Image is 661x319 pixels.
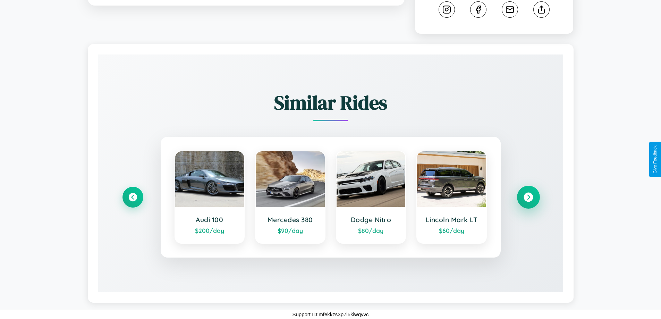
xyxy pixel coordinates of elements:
p: Support ID: mfekkzs3p7l5kiwqyvc [292,310,368,319]
a: Mercedes 380$90/day [255,151,325,244]
h3: Lincoln Mark LT [424,216,479,224]
div: $ 200 /day [182,227,237,234]
a: Audi 100$200/day [175,151,245,244]
div: Give Feedback [653,145,658,174]
h3: Mercedes 380 [263,216,318,224]
a: Lincoln Mark LT$60/day [416,151,487,244]
div: $ 90 /day [263,227,318,234]
a: Dodge Nitro$80/day [336,151,406,244]
h3: Dodge Nitro [344,216,399,224]
h3: Audi 100 [182,216,237,224]
div: $ 60 /day [424,227,479,234]
div: $ 80 /day [344,227,399,234]
h2: Similar Rides [122,89,539,116]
